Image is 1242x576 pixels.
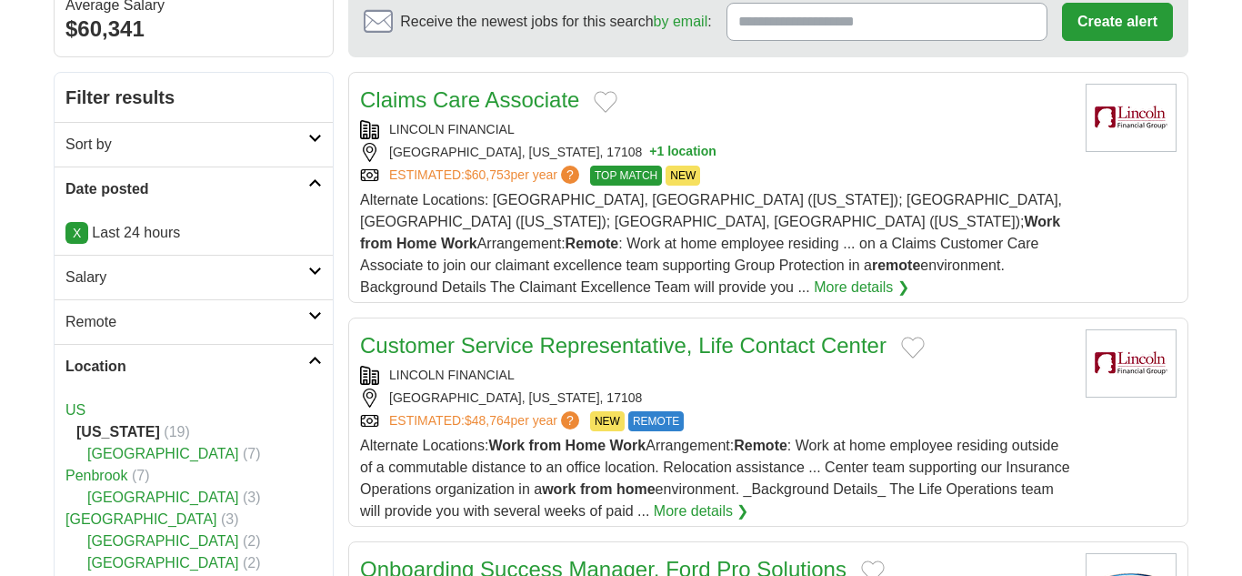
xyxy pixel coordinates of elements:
span: (2) [243,555,261,571]
h2: Date posted [65,178,308,200]
button: +1 location [649,143,716,162]
strong: Work [610,438,646,453]
img: Lincoln Financial Group logo [1086,84,1177,152]
div: [GEOGRAPHIC_DATA], [US_STATE], 17108 [360,389,1071,408]
h2: Sort by [65,134,308,156]
a: Penbrook [65,468,128,483]
span: + [649,143,656,162]
a: Salary [55,255,333,299]
a: LINCOLN FINANCIAL [389,122,515,136]
strong: Home [396,236,436,251]
strong: remote [872,258,920,273]
strong: from [580,481,613,497]
a: by email [654,14,708,29]
a: [GEOGRAPHIC_DATA] [87,555,239,571]
h2: Remote [65,311,308,333]
h2: Salary [65,267,308,288]
strong: [US_STATE] [76,424,160,440]
div: [GEOGRAPHIC_DATA], [US_STATE], 17108 [360,143,1071,162]
span: (2) [243,533,261,549]
a: ESTIMATED:$48,764per year? [389,411,583,431]
strong: work [542,481,576,497]
a: Date posted [55,167,333,211]
div: $60,341 [65,13,322,45]
span: Receive the newest jobs for this search : [400,11,711,33]
a: [GEOGRAPHIC_DATA] [87,446,239,461]
strong: Work [1024,214,1060,229]
span: (7) [132,468,150,483]
span: (3) [221,511,239,527]
button: Add to favorite jobs [594,91,617,113]
strong: from [360,236,393,251]
span: (3) [243,490,261,505]
h2: Filter results [55,73,333,122]
strong: Work [441,236,477,251]
a: Remote [55,299,333,344]
strong: Remote [734,438,787,453]
span: $60,753 [465,167,511,182]
span: (7) [243,446,261,461]
a: US [65,402,85,418]
a: Customer Service Representative, Life Contact Center [360,333,886,358]
span: TOP MATCH [590,166,662,186]
a: More details ❯ [814,277,909,298]
a: [GEOGRAPHIC_DATA] [65,511,217,527]
button: Add to favorite jobs [901,337,925,359]
p: Last 24 hours [65,222,322,244]
a: Claims Care Associate [360,87,579,112]
img: Lincoln Financial Group logo [1086,329,1177,398]
span: $48,764 [465,413,511,428]
span: Alternate Locations: [GEOGRAPHIC_DATA], [GEOGRAPHIC_DATA] ([US_STATE]); [GEOGRAPHIC_DATA], [GEOGR... [360,192,1062,295]
a: X [65,222,88,244]
a: [GEOGRAPHIC_DATA] [87,490,239,505]
a: Sort by [55,122,333,167]
span: NEW [590,411,625,431]
h2: Location [65,356,308,378]
span: ? [561,166,579,184]
span: Alternate Locations: Arrangement: : Work at home employee residing outside of a commutable distan... [360,438,1070,519]
strong: Work [488,438,525,453]
button: Create alert [1062,3,1173,41]
strong: Home [566,438,606,453]
a: [GEOGRAPHIC_DATA] [87,533,239,549]
span: ? [561,411,579,429]
strong: from [529,438,562,453]
strong: Remote [566,236,619,251]
span: (19) [164,424,189,440]
strong: home [616,481,656,497]
a: Location [55,344,333,389]
span: NEW [666,166,700,186]
a: ESTIMATED:$60,753per year? [389,166,583,186]
a: More details ❯ [654,500,749,522]
a: LINCOLN FINANCIAL [389,368,515,382]
span: REMOTE [628,411,684,431]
